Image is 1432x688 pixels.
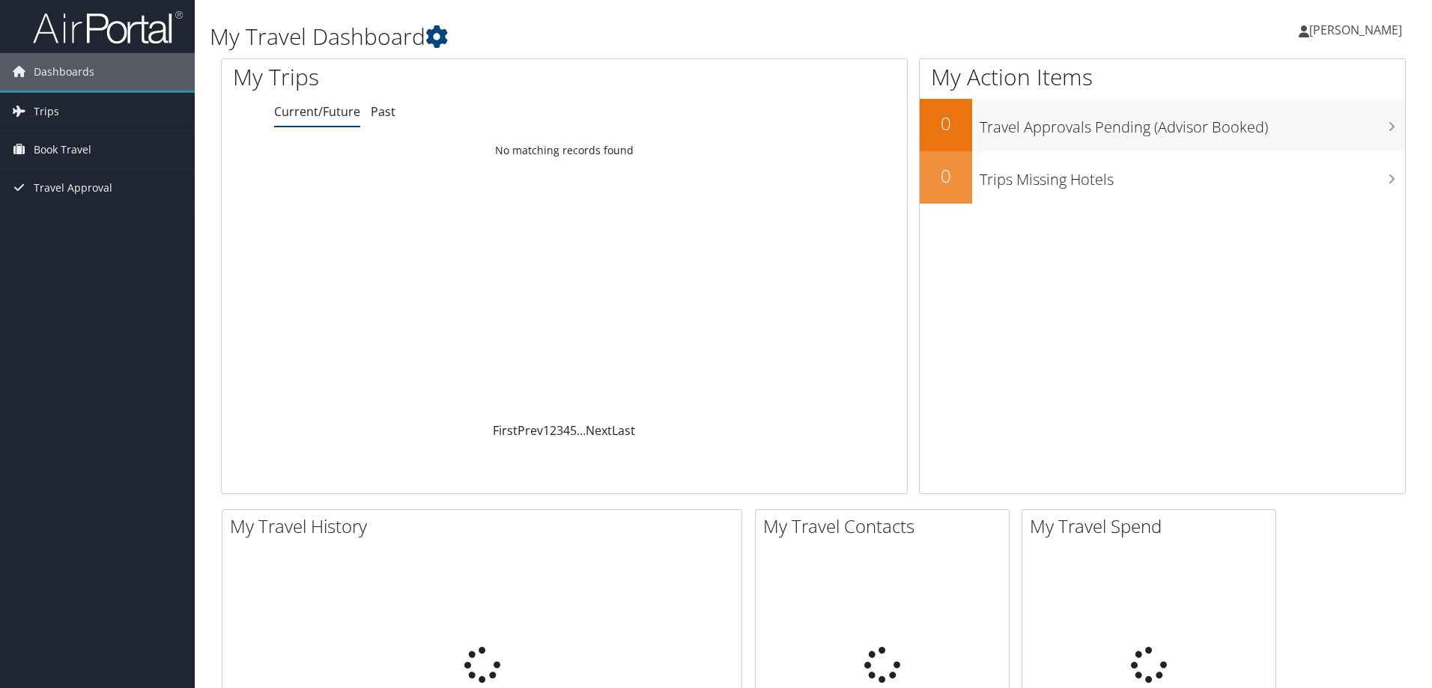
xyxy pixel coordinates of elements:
[612,422,635,439] a: Last
[920,99,1405,151] a: 0Travel Approvals Pending (Advisor Booked)
[34,169,112,207] span: Travel Approval
[920,111,972,136] h2: 0
[493,422,518,439] a: First
[920,61,1405,93] h1: My Action Items
[570,422,577,439] a: 5
[518,422,543,439] a: Prev
[543,422,550,439] a: 1
[920,163,972,189] h2: 0
[980,109,1405,138] h3: Travel Approvals Pending (Advisor Booked)
[1309,22,1402,38] span: [PERSON_NAME]
[210,21,1015,52] h1: My Travel Dashboard
[586,422,612,439] a: Next
[550,422,556,439] a: 2
[233,61,610,93] h1: My Trips
[371,103,395,120] a: Past
[577,422,586,439] span: …
[763,514,1009,539] h2: My Travel Contacts
[34,131,91,168] span: Book Travel
[230,514,741,539] h2: My Travel History
[556,422,563,439] a: 3
[34,53,94,91] span: Dashboards
[920,151,1405,204] a: 0Trips Missing Hotels
[563,422,570,439] a: 4
[34,93,59,130] span: Trips
[222,137,907,164] td: No matching records found
[1299,7,1417,52] a: [PERSON_NAME]
[33,10,183,45] img: airportal-logo.png
[980,162,1405,190] h3: Trips Missing Hotels
[1030,514,1275,539] h2: My Travel Spend
[274,103,360,120] a: Current/Future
